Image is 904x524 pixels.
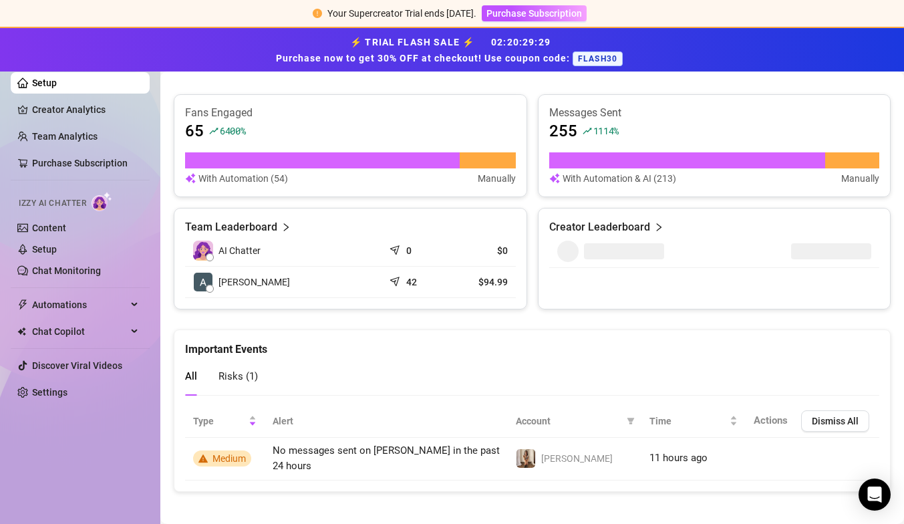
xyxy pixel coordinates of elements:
span: right [281,219,291,235]
article: 42 [406,275,417,289]
img: izzy-ai-chatter-avatar-DDCN_rTZ.svg [193,241,213,261]
button: Dismiss All [801,410,869,432]
strong: ⚡ TRIAL FLASH SALE ⚡ [276,37,628,63]
article: 255 [549,120,577,142]
article: Team Leaderboard [185,219,277,235]
span: Medium [212,453,246,464]
article: 65 [185,120,204,142]
button: Purchase Subscription [482,5,587,21]
span: send [390,242,403,255]
span: All [185,370,197,382]
span: 6400 % [220,124,246,137]
span: Actions [754,414,788,426]
img: svg%3e [185,171,196,186]
article: Messages Sent [549,106,880,120]
span: Your Supercreator Trial ends [DATE]. [327,8,476,19]
span: FLASH30 [573,51,623,66]
span: rise [583,126,592,136]
span: Dismiss All [812,416,859,426]
a: Team Analytics [32,131,98,142]
span: Risks ( 1 ) [218,370,258,382]
span: No messages sent on [PERSON_NAME] in the past 24 hours [273,444,500,473]
article: Manually [478,171,516,186]
span: filter [627,417,635,425]
span: send [390,273,403,287]
span: filter [624,411,637,431]
a: Chat Monitoring [32,265,101,276]
a: Content [32,223,66,233]
img: Chat Copilot [17,327,26,336]
span: Type [193,414,246,428]
div: Open Intercom Messenger [859,479,891,511]
span: 11 hours ago [649,452,708,464]
article: $94.99 [458,275,508,289]
article: Fans Engaged [185,106,516,120]
span: Purchase Subscription [486,8,582,19]
article: 0 [406,244,412,257]
a: Settings [32,387,67,398]
span: exclamation-circle [313,9,322,18]
div: Important Events [185,330,879,358]
a: Discover Viral Videos [32,360,122,371]
img: Anna [516,449,535,468]
span: 1114 % [593,124,619,137]
span: Izzy AI Chatter [19,197,86,210]
article: Creator Leaderboard [549,219,650,235]
th: Type [185,405,265,438]
span: right [654,219,663,235]
article: $0 [458,244,508,257]
span: Automations [32,294,127,315]
a: Setup [32,78,57,88]
img: Alessandro Port… [194,273,212,291]
th: Alert [265,405,508,438]
article: Manually [841,171,879,186]
th: Time [641,405,746,438]
span: thunderbolt [17,299,28,310]
a: Purchase Subscription [32,158,128,168]
span: [PERSON_NAME] [218,275,290,289]
a: Setup [32,244,57,255]
article: With Automation (54) [198,171,288,186]
span: AI Chatter [218,243,261,258]
a: Purchase Subscription [482,8,587,19]
span: Time [649,414,727,428]
span: [PERSON_NAME] [541,453,613,464]
article: With Automation & AI (213) [563,171,676,186]
img: svg%3e [549,171,560,186]
span: 02 : 20 : 29 : 29 [491,37,551,47]
span: rise [209,126,218,136]
span: Account [516,414,621,428]
img: AI Chatter [92,192,112,211]
span: warning [198,454,208,463]
strong: Purchase now to get 30% OFF at checkout! Use coupon code: [276,53,573,63]
span: Chat Copilot [32,321,127,342]
a: Creator Analytics [32,99,139,120]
